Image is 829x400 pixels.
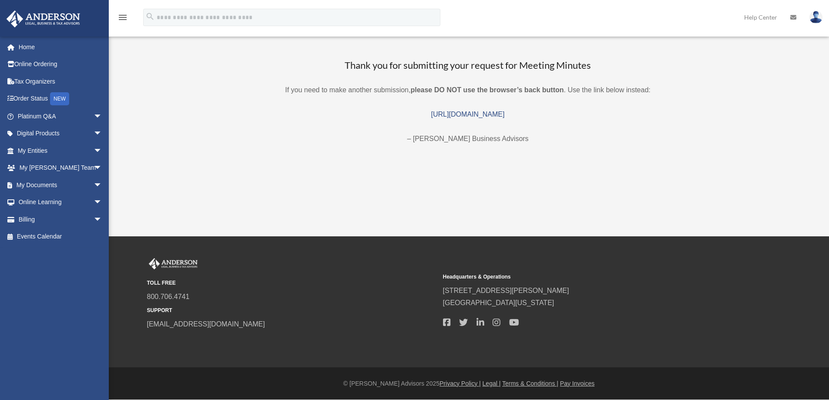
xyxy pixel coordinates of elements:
span: arrow_drop_down [94,176,111,194]
a: [GEOGRAPHIC_DATA][US_STATE] [443,299,554,306]
a: Platinum Q&Aarrow_drop_down [6,108,115,125]
a: Online Learningarrow_drop_down [6,194,115,211]
a: Pay Invoices [560,380,594,387]
a: menu [117,15,128,23]
div: NEW [50,92,69,105]
small: SUPPORT [147,306,437,315]
div: © [PERSON_NAME] Advisors 2025 [109,378,829,389]
a: Billingarrow_drop_down [6,211,115,228]
a: Digital Productsarrow_drop_down [6,125,115,142]
a: My Entitiesarrow_drop_down [6,142,115,159]
a: Legal | [483,380,501,387]
a: My Documentsarrow_drop_down [6,176,115,194]
img: Anderson Advisors Platinum Portal [4,10,83,27]
b: please DO NOT use the browser’s back button [410,86,564,94]
p: If you need to make another submission, . Use the link below instead: [143,84,793,96]
h3: Thank you for submitting your request for Meeting Minutes [143,59,793,72]
a: Online Ordering [6,56,115,73]
span: arrow_drop_down [94,108,111,125]
small: Headquarters & Operations [443,272,733,282]
a: Privacy Policy | [440,380,481,387]
a: [EMAIL_ADDRESS][DOMAIN_NAME] [147,320,265,328]
img: Anderson Advisors Platinum Portal [147,258,199,269]
p: – [PERSON_NAME] Business Advisors [143,133,793,145]
i: menu [117,12,128,23]
span: arrow_drop_down [94,194,111,212]
a: 800.706.4741 [147,293,190,300]
a: Home [6,38,115,56]
span: arrow_drop_down [94,211,111,229]
a: [URL][DOMAIN_NAME] [431,111,505,118]
span: arrow_drop_down [94,125,111,143]
img: User Pic [809,11,822,24]
a: Terms & Conditions | [502,380,558,387]
span: arrow_drop_down [94,142,111,160]
a: Events Calendar [6,228,115,245]
i: search [145,12,155,21]
a: My [PERSON_NAME] Teamarrow_drop_down [6,159,115,177]
a: [STREET_ADDRESS][PERSON_NAME] [443,287,569,294]
a: Tax Organizers [6,73,115,90]
span: arrow_drop_down [94,159,111,177]
a: Order StatusNEW [6,90,115,108]
small: TOLL FREE [147,279,437,288]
